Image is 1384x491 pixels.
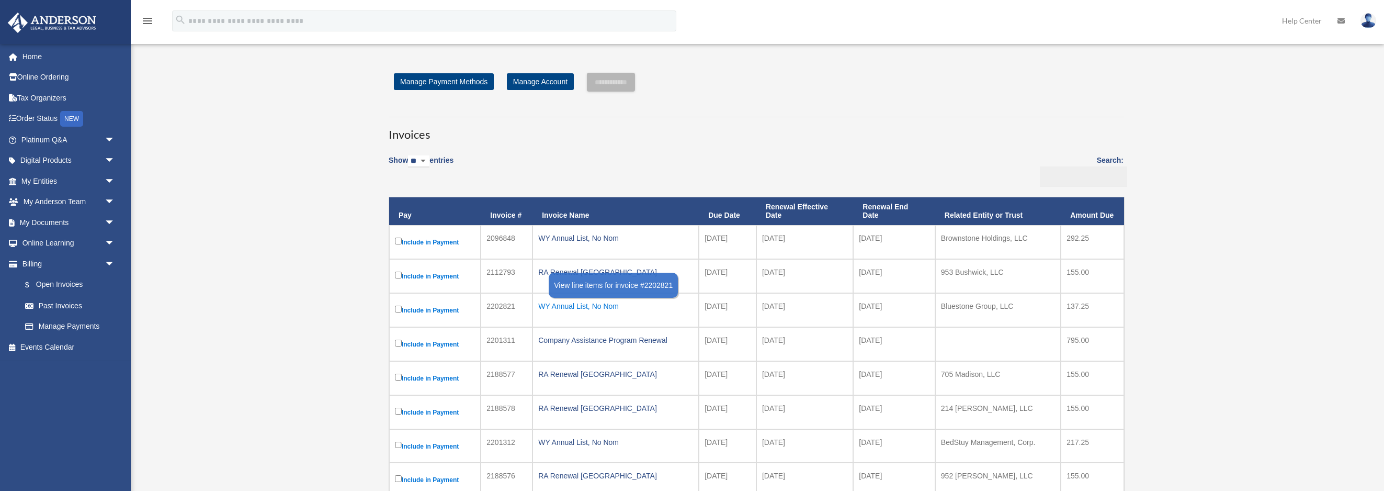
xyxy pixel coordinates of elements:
a: Order StatusNEW [7,108,131,130]
td: [DATE] [853,429,935,463]
select: Showentries [408,155,429,168]
td: Brownstone Holdings, LLC [935,225,1061,259]
td: 155.00 [1061,361,1124,395]
a: Events Calendar [7,337,131,358]
td: 2096848 [481,225,532,259]
input: Include in Payment [395,340,402,347]
span: arrow_drop_down [105,212,126,233]
input: Include in Payment [395,238,402,244]
th: Renewal Effective Date: activate to sort column ascending [756,197,853,226]
input: Include in Payment [395,272,402,278]
span: arrow_drop_down [105,150,126,172]
td: 2188577 [481,361,532,395]
input: Include in Payment [395,475,402,482]
td: [DATE] [756,395,853,429]
th: Invoice Name: activate to sort column ascending [532,197,699,226]
a: Home [7,46,131,67]
img: User Pic [1360,13,1376,28]
label: Include in Payment [395,473,475,486]
a: Digital Productsarrow_drop_down [7,150,131,171]
label: Include in Payment [395,440,475,453]
label: Include in Payment [395,406,475,419]
td: [DATE] [699,293,756,327]
input: Include in Payment [395,442,402,449]
div: WY Annual List, No Nom [538,299,693,314]
th: Related Entity or Trust: activate to sort column ascending [935,197,1061,226]
td: 2112793 [481,259,532,293]
td: 2202821 [481,293,532,327]
td: 137.25 [1061,293,1124,327]
a: My Documentsarrow_drop_down [7,212,131,233]
td: [DATE] [853,259,935,293]
td: 155.00 [1061,259,1124,293]
a: My Anderson Teamarrow_drop_down [7,192,131,213]
a: Manage Payments [15,316,126,337]
div: RA Renewal [GEOGRAPHIC_DATA] [538,367,693,382]
td: 953 Bushwick, LLC [935,259,1061,293]
a: Past Invoices [15,295,126,316]
td: 155.00 [1061,395,1124,429]
i: menu [141,15,154,27]
input: Include in Payment [395,408,402,415]
td: [DATE] [756,429,853,463]
a: Tax Organizers [7,87,131,108]
th: Pay: activate to sort column descending [389,197,481,226]
td: [DATE] [756,327,853,361]
label: Show entries [389,154,453,178]
a: Online Ordering [7,67,131,88]
td: 2188578 [481,395,532,429]
td: Bluestone Group, LLC [935,293,1061,327]
a: Online Learningarrow_drop_down [7,233,131,254]
a: Billingarrow_drop_down [7,253,126,274]
input: Search: [1040,166,1127,186]
th: Due Date: activate to sort column ascending [699,197,756,226]
a: menu [141,18,154,27]
input: Include in Payment [395,306,402,313]
td: [DATE] [853,225,935,259]
td: [DATE] [756,361,853,395]
div: WY Annual List, No Nom [538,435,693,450]
th: Renewal End Date: activate to sort column ascending [853,197,935,226]
td: [DATE] [699,361,756,395]
h3: Invoices [389,117,1124,143]
td: 705 Madison, LLC [935,361,1061,395]
div: Company Assistance Program Renewal [538,333,693,348]
td: [DATE] [853,361,935,395]
label: Search: [1036,154,1124,186]
input: Include in Payment [395,374,402,381]
div: RA Renewal [GEOGRAPHIC_DATA] [538,265,693,280]
td: 217.25 [1061,429,1124,463]
td: [DATE] [699,395,756,429]
label: Include in Payment [395,236,475,249]
div: NEW [60,111,83,127]
td: [DATE] [756,225,853,259]
td: [DATE] [853,327,935,361]
td: 292.25 [1061,225,1124,259]
span: arrow_drop_down [105,129,126,151]
img: Anderson Advisors Platinum Portal [5,13,99,33]
label: Include in Payment [395,338,475,351]
td: BedStuy Management, Corp. [935,429,1061,463]
label: Include in Payment [395,304,475,317]
td: [DATE] [853,293,935,327]
a: Platinum Q&Aarrow_drop_down [7,129,131,150]
td: 2201311 [481,327,532,361]
td: [DATE] [699,429,756,463]
span: $ [31,278,36,292]
label: Include in Payment [395,372,475,385]
td: 214 [PERSON_NAME], LLC [935,395,1061,429]
div: WY Annual List, No Nom [538,231,693,246]
a: $Open Invoices [15,274,120,296]
th: Invoice #: activate to sort column ascending [481,197,532,226]
td: [DATE] [756,259,853,293]
span: arrow_drop_down [105,233,126,254]
i: search [175,14,186,26]
span: arrow_drop_down [105,192,126,213]
label: Include in Payment [395,270,475,283]
td: 795.00 [1061,327,1124,361]
a: Manage Account [507,73,574,90]
span: arrow_drop_down [105,171,126,192]
div: RA Renewal [GEOGRAPHIC_DATA] [538,468,693,483]
td: [DATE] [699,225,756,259]
td: 2201312 [481,429,532,463]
